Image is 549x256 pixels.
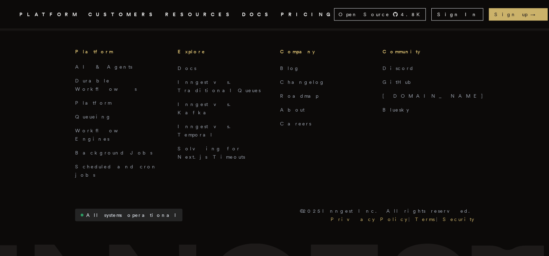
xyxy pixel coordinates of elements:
a: Docs [178,65,196,71]
a: Security [441,215,474,223]
h3: Platform [75,47,166,56]
a: Durable Workflows [75,78,137,92]
a: Blog [280,65,300,71]
a: Inngest vs. Kafka [178,101,235,115]
span: Open Source [339,11,390,18]
a: Inngest vs. Temporal [178,124,235,138]
a: Careers [280,121,311,126]
a: Background Jobs [75,150,152,156]
a: AI & Agents [75,64,132,70]
span: 4.8 K [401,11,424,18]
a: GitHub [382,79,415,85]
a: Inngest vs. Traditional Queues [178,79,261,93]
a: Sign In [431,8,483,21]
div: | [436,215,441,223]
a: Solving for Next.js Timeouts [178,146,245,160]
h3: Explore [178,47,269,56]
a: Changelog [280,79,325,85]
a: Sign up [489,8,548,21]
a: Bluesky [382,107,409,113]
a: Terms [414,215,436,223]
a: All systems operational [75,209,182,221]
button: RESOURCES [165,10,234,19]
a: Scheduled and cron jobs [75,164,157,178]
a: DOCS [242,10,272,19]
a: [DOMAIN_NAME] [382,93,484,99]
div: | [408,215,414,223]
a: Discord [382,65,414,71]
a: PRICING [281,10,334,19]
p: © 2025 Inngest Inc. All rights reserved. [300,207,474,215]
h3: Company [280,47,371,56]
a: About [280,107,305,113]
button: PLATFORM [19,10,80,19]
span: → [530,11,542,18]
a: CUSTOMERS [88,10,157,19]
a: Platform [75,100,111,106]
a: Privacy Policy [329,215,408,223]
a: Roadmap [280,93,318,99]
a: Queueing [75,114,111,120]
h3: Community [382,47,474,56]
a: Workflow Engines [75,128,135,142]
